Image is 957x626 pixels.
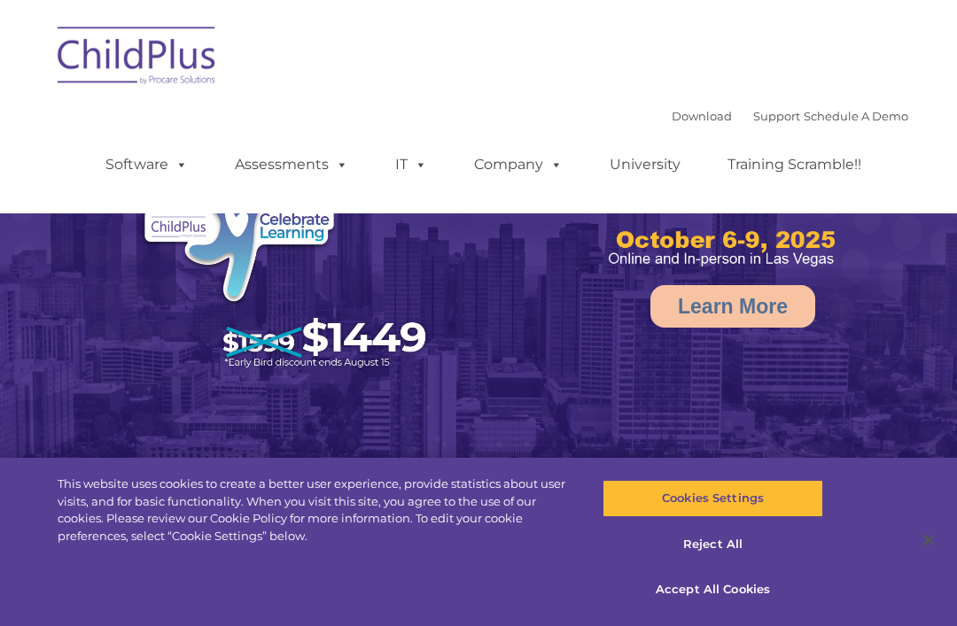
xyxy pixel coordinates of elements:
button: Cookies Settings [603,480,822,517]
a: Download [672,109,732,123]
a: Learn More [650,285,815,328]
a: IT [377,147,445,182]
button: Reject All [603,526,822,563]
a: Software [88,147,206,182]
a: University [592,147,698,182]
a: Support [753,109,800,123]
div: This website uses cookies to create a better user experience, provide statistics about user visit... [58,475,574,545]
img: ChildPlus by Procare Solutions [49,14,226,103]
font: | [672,109,908,123]
a: Training Scramble!! [710,147,879,182]
a: Schedule A Demo [804,109,908,123]
button: Accept All Cookies [603,571,822,608]
a: Company [456,147,580,182]
button: Close [909,521,948,560]
a: Assessments [217,147,366,182]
